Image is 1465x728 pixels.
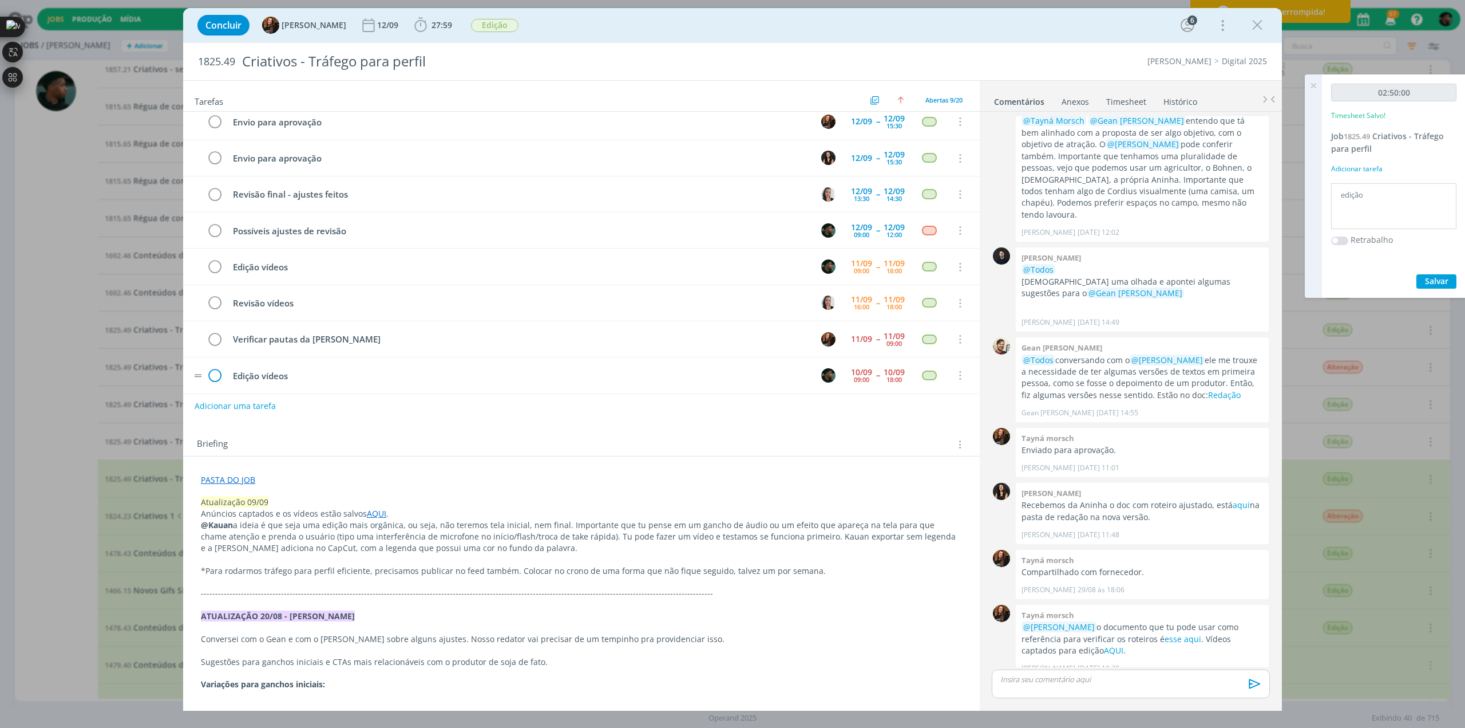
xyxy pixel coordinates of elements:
div: 10/09 [884,368,905,376]
div: 09:00 [854,231,869,238]
p: Enviado para aprovação. [1021,444,1263,456]
div: 13:30 [854,195,869,202]
span: -- [876,335,880,343]
div: 12:00 [886,231,902,238]
a: esse aqui [1165,633,1201,644]
span: @[PERSON_NAME] [1023,621,1095,632]
div: 12/09 [851,187,872,195]
a: Job1825.49Criativos - Tráfego para perfil [1331,131,1444,154]
div: Revisão vídeos [228,296,810,310]
span: Edição [471,19,518,32]
span: [DATE] 11:01 [1078,463,1119,473]
img: G [993,337,1010,355]
a: Digital 2025 [1222,56,1267,66]
label: Retrabalho [1351,234,1393,246]
span: -- [876,154,880,162]
a: PASTA DO JOB [201,474,255,485]
button: Concluir [197,15,250,36]
span: @Gean [PERSON_NAME] [1088,288,1182,298]
p: [DEMOGRAPHIC_DATA] uma olhada e apontei algumas sugestões para o [1021,276,1263,300]
span: Briefing [197,437,228,452]
span: 27:59 [431,19,452,30]
span: [DATE] 14:55 [1096,408,1138,418]
button: C [819,294,837,312]
span: 1825.49 [198,56,235,68]
img: T [993,428,1010,445]
div: 16:00 [854,304,869,310]
span: @Tayná Morsch [1023,115,1084,126]
button: T [819,330,837,348]
span: [DATE] 14:49 [1078,317,1119,328]
div: Criativos - Tráfego para perfil [237,48,817,76]
img: I [993,483,1010,500]
p: conversando com o ele me trouxe a necessidade de ter algumas versões de textos em primeira pessoa... [1021,355,1263,402]
span: -- [876,190,880,198]
span: Salvar [1425,276,1448,286]
div: Envio para aprovação [228,151,810,166]
div: 18:00 [886,304,902,310]
p: [PERSON_NAME] [1021,463,1075,473]
img: K [821,368,836,383]
img: C [821,296,836,310]
span: [DATE] 10:28 [1078,663,1119,674]
div: Envio para aprovação [228,115,810,129]
img: C [993,247,1010,265]
button: K [819,258,837,276]
div: Adicionar tarefa [1331,164,1456,174]
div: 11/09 [851,335,872,343]
span: 1825.49 [1344,131,1370,141]
div: 12/09 [884,151,905,159]
span: @[PERSON_NAME] [1107,139,1179,149]
p: [PERSON_NAME] [1021,317,1075,328]
a: Histórico [1163,91,1198,108]
div: 12/09 [851,154,872,162]
p: [PERSON_NAME] [1021,663,1075,674]
div: 12/09 [851,117,872,125]
b: Gean [PERSON_NAME] [1021,343,1102,353]
span: -- [876,371,880,379]
span: Atualização 09/09 [201,497,268,507]
span: @Gean [PERSON_NAME] [1090,115,1184,126]
p: [PERSON_NAME] [1021,585,1075,595]
p: o documento que tu pode usar como referência para verificar os roteiros é . Vídeos captados para ... [1021,621,1263,656]
img: drag-icon.svg [194,374,202,377]
p: Timesheet Salvo! [1331,111,1385,121]
span: -- [876,263,880,271]
div: Possíveis ajustes de revisão [228,224,810,238]
div: 11/09 [884,296,905,304]
div: 14:30 [886,195,902,202]
span: Concluir [205,21,241,30]
a: AQUI [367,508,386,519]
strong: ATUALIZAÇÃO 20/08 - [PERSON_NAME] [201,611,355,621]
b: Tayná morsch [1021,610,1074,620]
span: 29/08 às 18:06 [1078,585,1125,595]
div: Edição vídeos [228,260,810,274]
b: Tayná morsch [1021,555,1074,565]
button: Salvar [1416,274,1456,289]
img: T [821,332,836,347]
strong: Variações para ganchos iniciais: [201,679,325,690]
button: Adicionar uma tarefa [194,396,276,416]
p: Conversei com o Gean e com o [PERSON_NAME] sobre alguns ajustes. Nosso redator vai precisar de um... [201,633,962,645]
button: 6 [1178,16,1197,34]
img: K [821,223,836,238]
a: Comentários [993,91,1045,108]
div: 12/09 [851,223,872,231]
div: Edição vídeos [228,369,810,383]
button: T [819,113,837,130]
b: Tayná morsch [1021,433,1074,443]
div: 18:00 [886,376,902,383]
p: [PERSON_NAME] [1021,530,1075,540]
p: Anúncios captados e os vídeos estão salvos . [201,508,962,520]
div: Revisão final - ajustes feitos [228,187,810,202]
span: -- [876,299,880,307]
strong: @Kauan [201,520,233,530]
span: -- [876,117,880,125]
button: C [819,186,837,203]
div: 09:00 [854,267,869,274]
a: [PERSON_NAME] [1147,56,1211,66]
button: 27:59 [411,16,455,34]
div: 11/09 [884,332,905,340]
button: I [819,149,837,167]
p: Recebemos da Aninha o doc com roteiro ajustado, está na pasta de redação na nova versão. [1021,499,1263,523]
